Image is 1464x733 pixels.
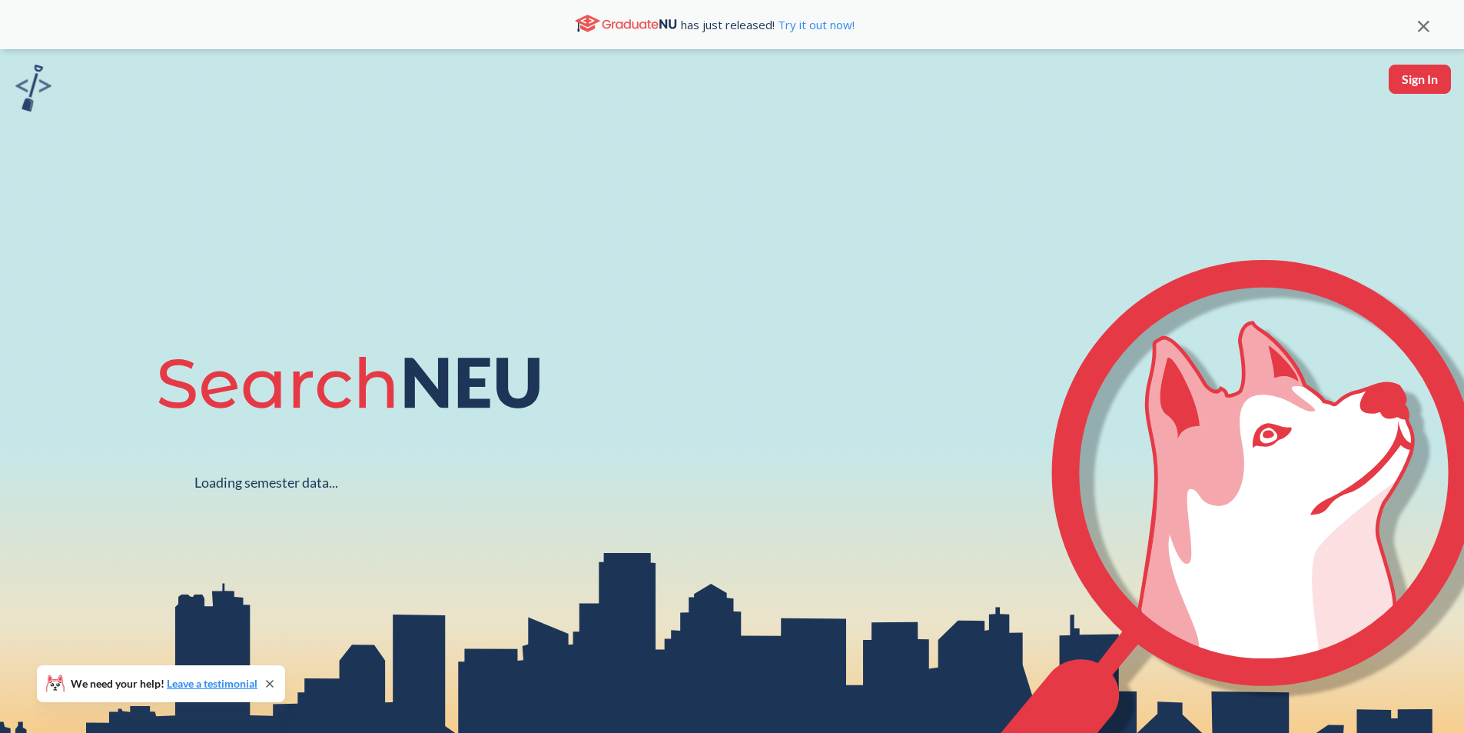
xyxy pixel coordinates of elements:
[15,65,51,116] a: sandbox logo
[775,17,855,32] a: Try it out now!
[15,65,51,112] img: sandbox logo
[71,678,257,689] span: We need your help!
[1389,65,1451,94] button: Sign In
[167,677,257,690] a: Leave a testimonial
[194,474,338,491] div: Loading semester data...
[681,16,855,33] span: has just released!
